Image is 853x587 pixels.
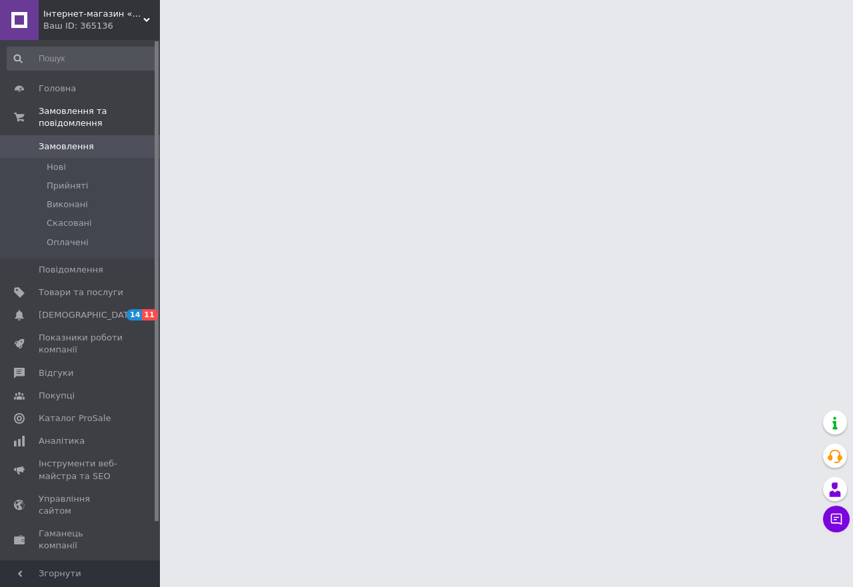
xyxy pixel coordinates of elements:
[127,309,142,320] span: 14
[39,390,75,402] span: Покупці
[39,332,123,356] span: Показники роботи компанії
[39,141,94,153] span: Замовлення
[7,47,157,71] input: Пошук
[39,458,123,482] span: Інструменти веб-майстра та SEO
[39,435,85,447] span: Аналітика
[39,309,137,321] span: [DEMOGRAPHIC_DATA]
[43,8,143,20] span: Інтернет-магазин «Велогранд»
[39,287,123,298] span: Товари та послуги
[39,367,73,379] span: Відгуки
[47,237,89,249] span: Оплачені
[142,309,157,320] span: 11
[47,199,88,211] span: Виконані
[47,180,88,192] span: Прийняті
[39,528,123,552] span: Гаманець компанії
[823,506,850,532] button: Чат з покупцем
[47,217,92,229] span: Скасовані
[39,105,160,129] span: Замовлення та повідомлення
[39,83,76,95] span: Головна
[39,493,123,517] span: Управління сайтом
[39,264,103,276] span: Повідомлення
[39,412,111,424] span: Каталог ProSale
[43,20,160,32] div: Ваш ID: 365136
[47,161,66,173] span: Нові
